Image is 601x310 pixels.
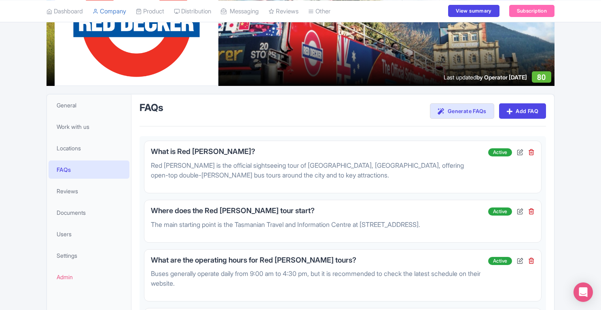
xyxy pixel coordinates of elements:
[49,203,129,222] a: Documents
[57,122,89,131] span: Work with us
[528,148,535,157] div: Delete FAQ
[151,220,482,229] p: The main starting point is the Tasmanian Travel and Information Centre at [STREET_ADDRESS].
[151,269,482,288] p: Buses generally operate daily from 9:00 am to 4:30 pm, but it is recommended to check the latest ...
[444,73,527,81] div: Last updated
[57,165,71,174] span: FAQs
[488,257,512,265] span: Active
[476,74,527,81] span: by Operator [DATE]
[57,101,76,109] span: General
[488,148,512,156] span: Active
[151,148,482,156] h3: What is Red [PERSON_NAME]?
[517,148,523,157] div: Edit FAQ
[49,96,129,114] a: General
[517,256,523,266] div: Edit FAQ
[430,103,494,119] a: Generate FAQs
[151,256,482,264] h3: What are the operating hours for Red [PERSON_NAME] tours?
[509,5,554,17] a: Subscription
[528,207,535,216] div: Delete FAQ
[57,251,77,260] span: Settings
[57,230,72,238] span: Users
[49,268,129,286] a: Admin
[57,273,73,281] span: Admin
[151,160,482,180] p: Red [PERSON_NAME] is the official sightseeing tour of [GEOGRAPHIC_DATA], [GEOGRAPHIC_DATA], offer...
[573,282,593,302] div: Open Intercom Messenger
[151,207,482,215] h3: Where does the Red [PERSON_NAME] tour start?
[49,246,129,265] a: Settings
[49,139,129,157] a: Locations
[499,103,546,119] a: Add FAQ
[448,5,499,17] a: View summary
[57,187,78,195] span: Reviews
[57,208,86,217] span: Documents
[140,103,163,113] h2: FAQs
[57,144,81,152] span: Locations
[49,225,129,243] a: Users
[49,160,129,179] a: FAQs
[488,207,512,216] span: Active
[517,207,523,216] div: Edit FAQ
[49,182,129,200] a: Reviews
[537,73,546,81] span: 80
[528,256,535,266] div: Delete FAQ
[49,118,129,136] a: Work with us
